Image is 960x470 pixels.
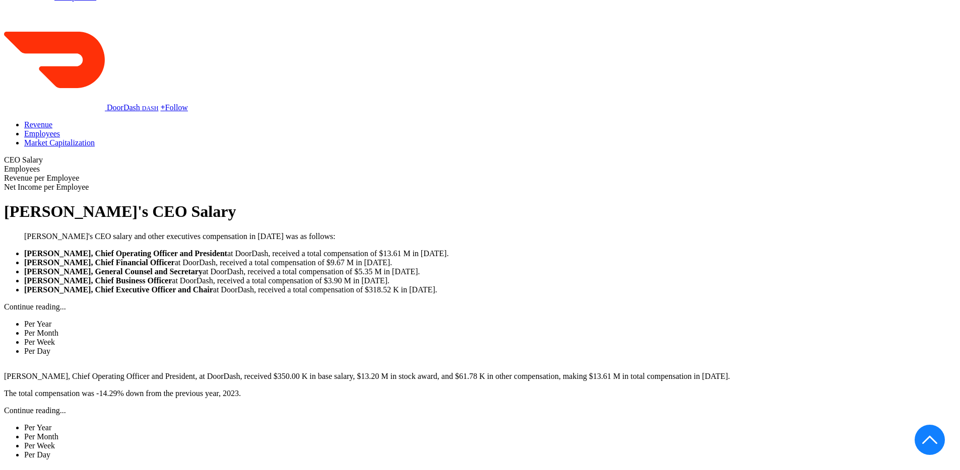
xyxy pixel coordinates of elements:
[24,258,956,267] li: at DoorDash, received a total compensation of $9.67 M in [DATE].
[107,103,140,112] span: DoorDash
[24,423,956,432] li: Per Year
[24,249,227,258] b: [PERSON_NAME], Chief Operating Officer and President
[4,372,956,381] p: [PERSON_NAME], Chief Operating Officer and President, at DoorDash, received $350.00 K in base sal...
[24,276,172,285] b: [PERSON_NAME], Chief Business Officer
[24,329,956,338] li: Per Month
[24,450,956,459] li: Per Day
[4,302,66,311] span: Continue reading...
[24,267,956,276] li: at DoorDash, received a total compensation of $5.35 M in [DATE].
[4,10,105,110] img: DASH logo
[24,347,956,356] li: Per Day
[4,103,158,112] a: DoorDash DASH
[4,183,956,192] div: Net Income per Employee
[24,338,956,347] li: Per Week
[160,103,187,112] a: +Follow
[24,432,956,441] li: Per Month
[24,285,956,294] li: at DoorDash, received a total compensation of $318.52 K in [DATE].
[4,155,956,165] div: CEO Salary
[24,276,956,285] li: at DoorDash, received a total compensation of $3.90 M in [DATE].
[4,165,956,174] div: Employees
[4,174,956,183] div: Revenue per Employee
[24,267,203,276] b: [PERSON_NAME], General Counsel and Secretary
[24,129,60,138] a: Employees
[24,285,213,294] b: [PERSON_NAME], Chief Executive Officer and Chair
[24,249,956,258] li: at DoorDash, received a total compensation of $13.61 M in [DATE].
[24,232,956,241] p: [PERSON_NAME]'s CEO salary and other executives compensation in [DATE] was as follows:
[4,406,66,415] span: Continue reading...
[24,320,956,329] li: Per Year
[142,105,159,112] small: DASH
[24,120,52,129] a: Revenue
[4,202,956,221] h1: [PERSON_NAME]'s CEO Salary
[24,441,956,450] li: Per Week
[4,389,956,398] p: The total compensation was -14.29% down from the previous year, 2023.
[24,138,95,147] a: Market Capitalization
[160,103,165,112] strong: +
[24,258,175,267] b: [PERSON_NAME], Chief Financial Officer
